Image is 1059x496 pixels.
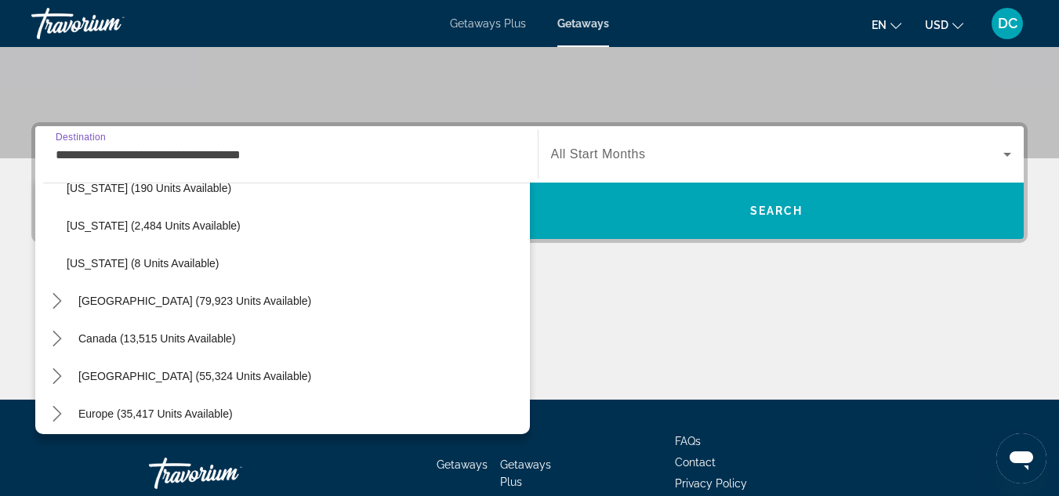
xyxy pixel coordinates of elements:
[31,3,188,44] a: Travorium
[675,435,701,447] a: FAQs
[71,287,530,315] button: Select destination: Mexico (79,923 units available)
[71,324,530,353] button: Select destination: Canada (13,515 units available)
[675,456,716,469] a: Contact
[996,433,1046,483] iframe: Button to launch messaging window
[500,458,551,488] a: Getaways Plus
[59,174,530,202] button: Select destination: West Virginia (190 units available)
[78,407,233,420] span: Europe (35,417 units available)
[35,126,1024,239] div: Search widget
[67,257,219,270] span: [US_STATE] (8 units available)
[925,13,963,36] button: Change currency
[35,175,530,434] div: Destination options
[987,7,1028,40] button: User Menu
[437,458,488,471] a: Getaways
[56,132,106,142] span: Destination
[530,183,1025,239] button: Search
[56,146,517,165] input: Select destination
[43,400,71,428] button: Toggle Europe (35,417 units available) submenu
[750,205,803,217] span: Search
[43,363,71,390] button: Toggle Caribbean & Atlantic Islands (55,324 units available) submenu
[675,477,747,490] a: Privacy Policy
[67,219,241,232] span: [US_STATE] (2,484 units available)
[78,295,311,307] span: [GEOGRAPHIC_DATA] (79,923 units available)
[925,19,948,31] span: USD
[450,17,526,30] a: Getaways Plus
[557,17,609,30] a: Getaways
[872,13,901,36] button: Change language
[998,16,1017,31] span: DC
[59,212,530,240] button: Select destination: Wisconsin (2,484 units available)
[71,400,530,428] button: Select destination: Europe (35,417 units available)
[78,370,311,382] span: [GEOGRAPHIC_DATA] (55,324 units available)
[71,362,530,390] button: Select destination: Caribbean & Atlantic Islands (55,324 units available)
[43,288,71,315] button: Toggle Mexico (79,923 units available) submenu
[43,325,71,353] button: Toggle Canada (13,515 units available) submenu
[78,332,236,345] span: Canada (13,515 units available)
[67,182,231,194] span: [US_STATE] (190 units available)
[551,147,646,161] span: All Start Months
[872,19,887,31] span: en
[59,249,530,277] button: Select destination: Wyoming (8 units available)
